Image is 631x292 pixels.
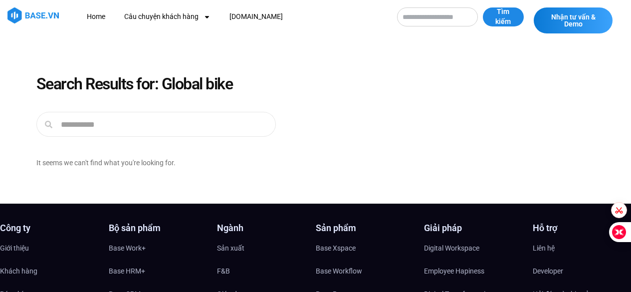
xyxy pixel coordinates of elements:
h4: Giải pháp [424,224,523,233]
button: Tìm kiếm [483,7,524,26]
a: F&B [217,264,316,279]
a: Sản xuất [217,241,316,256]
a: Nhận tư vấn & Demo [534,7,613,33]
a: Base Workflow [316,264,415,279]
span: Nhận tư vấn & Demo [544,13,603,27]
h4: Sản phẩm [316,224,415,233]
h4: Bộ sản phẩm [109,224,208,233]
a: Home [79,7,113,26]
a: Employee Hapiness [424,264,523,279]
span: Sản xuất [217,241,244,256]
h1: Search Results for: Global bike [36,76,595,92]
span: F&B [217,264,230,279]
span: Base Work+ [109,241,146,256]
span: Employee Hapiness [424,264,484,279]
span: Base Xspace [316,241,356,256]
span: Base HRM+ [109,264,145,279]
h4: Ngành [217,224,316,233]
a: Câu chuyện khách hàng [117,7,218,26]
span: Liên hệ [533,241,555,256]
a: Base HRM+ [109,264,208,279]
a: Base Xspace [316,241,415,256]
span: Digital Workspace [424,241,479,256]
a: [DOMAIN_NAME] [222,7,290,26]
nav: Menu [79,7,388,26]
a: Digital Workspace [424,241,523,256]
span: Developer [533,264,563,279]
a: Base Work+ [109,241,208,256]
span: Tìm kiếm [493,7,514,26]
div: It seems we can't find what you're looking for. [36,157,214,169]
span: Base Workflow [316,264,362,279]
